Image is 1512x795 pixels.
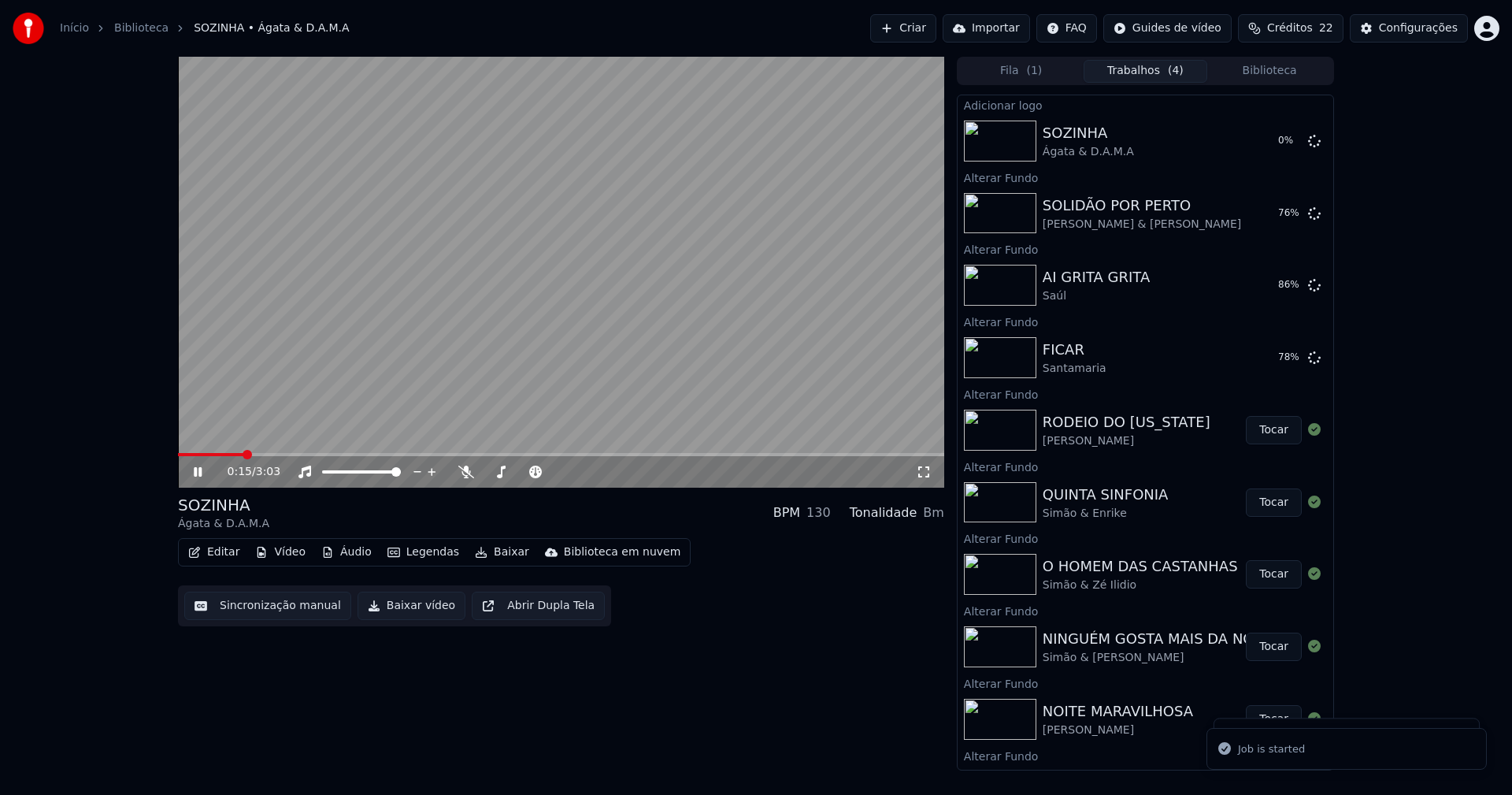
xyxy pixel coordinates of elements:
nav: breadcrumb [60,20,350,36]
button: Baixar vídeo [358,592,465,620]
button: Guides de vídeo [1103,14,1232,43]
button: Baixar [469,541,535,563]
a: Início [60,20,89,36]
button: Sincronização manual [184,592,351,620]
div: Alterar Fundo [958,529,1333,548]
span: 3:03 [256,464,280,480]
div: FICAR [1043,339,1106,361]
div: QUINTA SINFONIA [1043,484,1169,506]
button: Abrir Dupla Tela [472,592,605,620]
div: NOITE MARAVILHOSA [1043,700,1193,723]
button: Áudio [315,541,378,563]
span: Créditos [1267,20,1313,36]
button: Fila [959,60,1084,83]
div: Alterar Fundo [958,312,1333,331]
span: SOZINHA • Ágata & D.A.M.A [194,20,349,36]
div: [PERSON_NAME] [1043,723,1193,738]
button: Tocar [1246,416,1302,444]
div: [PERSON_NAME] [1043,433,1210,449]
button: Criar [870,14,936,43]
div: Configurações [1379,20,1458,36]
div: Saúl [1043,288,1150,304]
span: 0:15 [228,464,252,480]
div: Tonalidade [850,503,917,522]
div: Alterar Fundo [958,601,1333,620]
div: SOLIDÃO POR PERTO [1043,195,1241,217]
div: Alterar Fundo [958,746,1333,765]
div: SOZINHA [178,494,269,516]
button: Legendas [381,541,465,563]
button: Vídeo [249,541,312,563]
button: Trabalhos [1084,60,1208,83]
div: / [228,464,265,480]
span: 22 [1319,20,1333,36]
button: Tocar [1246,489,1302,517]
button: Importar [943,14,1030,43]
div: 78 % [1278,351,1302,364]
div: Alterar Fundo [958,168,1333,187]
div: Simão & [PERSON_NAME] [1043,650,1276,666]
div: Santamaria [1043,361,1106,377]
div: Alterar Fundo [958,457,1333,476]
div: O HOMEM DAS CASTANHAS [1043,555,1238,578]
div: RODEIO DO [US_STATE] [1043,411,1210,433]
div: 130 [806,503,831,522]
div: [PERSON_NAME] & [PERSON_NAME] [1043,217,1241,232]
div: 76 % [1278,207,1302,220]
div: AI GRITA GRITA [1043,266,1150,288]
div: Ágata & D.A.M.A [1043,144,1134,160]
button: Editar [182,541,246,563]
div: Ágata & D.A.M.A [178,516,269,532]
span: ( 4 ) [1168,63,1184,79]
div: BPM [773,503,800,522]
div: Adicionar logo [958,95,1333,114]
button: Tocar [1246,633,1302,661]
div: NINGUÉM GOSTA MAIS DA NOITE [1043,628,1276,650]
img: youka [13,13,44,44]
div: Alterar Fundo [958,240,1333,258]
button: Configurações [1350,14,1468,43]
div: Job is started [1238,741,1305,757]
button: Biblioteca [1207,60,1332,83]
a: Biblioteca [114,20,169,36]
div: Simão & Zé Ilidio [1043,578,1238,593]
button: Tocar [1246,705,1302,734]
div: Simão & Enrike [1043,506,1169,522]
div: SOZINHA [1043,122,1134,144]
div: 0 % [1278,135,1302,147]
div: Bm [923,503,944,522]
button: Créditos22 [1238,14,1343,43]
button: FAQ [1036,14,1097,43]
div: 86 % [1278,279,1302,292]
div: Alterar Fundo [958,384,1333,403]
div: Biblioteca em nuvem [564,544,681,560]
button: Tocar [1246,560,1302,589]
div: Alterar Fundo [958,674,1333,693]
span: ( 1 ) [1026,63,1042,79]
